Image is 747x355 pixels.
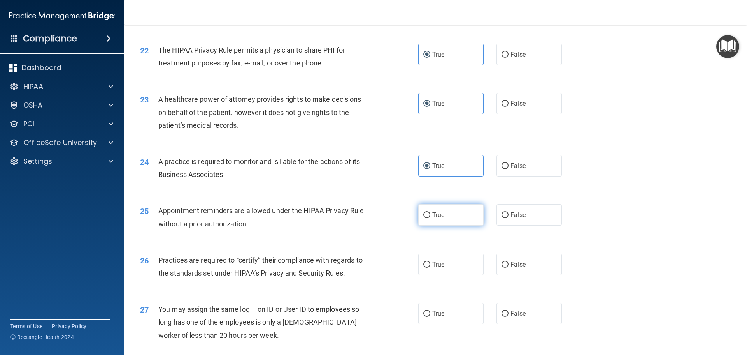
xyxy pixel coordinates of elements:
[502,101,509,107] input: False
[432,100,444,107] span: True
[9,157,113,166] a: Settings
[423,52,430,58] input: True
[510,162,526,170] span: False
[423,262,430,268] input: True
[423,311,430,317] input: True
[52,322,87,330] a: Privacy Policy
[10,333,74,341] span: Ⓒ Rectangle Health 2024
[23,138,97,147] p: OfficeSafe University
[158,95,361,129] span: A healthcare power of attorney provides rights to make decisions on behalf of the patient, howeve...
[140,305,149,314] span: 27
[140,95,149,104] span: 23
[510,211,526,219] span: False
[158,305,359,339] span: You may assign the same log – on ID or User ID to employees so long has one of the employees is o...
[510,100,526,107] span: False
[432,162,444,170] span: True
[423,163,430,169] input: True
[23,101,43,110] p: OSHA
[432,261,444,268] span: True
[158,256,363,277] span: Practices are required to “certify” their compliance with regards to the standards set under HIPA...
[23,157,52,166] p: Settings
[9,8,115,24] img: PMB logo
[158,46,345,67] span: The HIPAA Privacy Rule permits a physician to share PHI for treatment purposes by fax, e-mail, or...
[510,261,526,268] span: False
[502,262,509,268] input: False
[23,33,77,44] h4: Compliance
[9,82,113,91] a: HIPAA
[140,157,149,167] span: 24
[9,101,113,110] a: OSHA
[432,310,444,317] span: True
[502,311,509,317] input: False
[502,52,509,58] input: False
[9,64,17,72] img: dashboard.aa5b2476.svg
[158,207,364,228] span: Appointment reminders are allowed under the HIPAA Privacy Rule without a prior authorization.
[423,212,430,218] input: True
[510,51,526,58] span: False
[716,35,739,58] button: Open Resource Center
[9,138,113,147] a: OfficeSafe University
[423,101,430,107] input: True
[10,322,42,330] a: Terms of Use
[432,51,444,58] span: True
[140,207,149,216] span: 25
[140,256,149,265] span: 26
[23,82,43,91] p: HIPAA
[9,119,113,129] a: PCI
[23,119,34,129] p: PCI
[22,63,61,72] p: Dashboard
[9,63,113,72] a: Dashboard
[510,310,526,317] span: False
[140,46,149,55] span: 22
[432,211,444,219] span: True
[502,212,509,218] input: False
[158,157,360,178] span: A practice is required to monitor and is liable for the actions of its Business Associates
[502,163,509,169] input: False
